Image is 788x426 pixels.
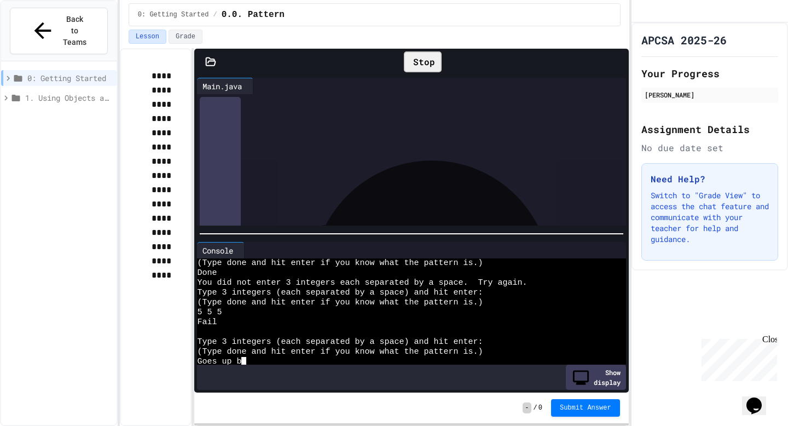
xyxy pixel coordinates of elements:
[197,298,483,308] span: (Type done and hit enter if you know what the pattern is.)
[197,80,247,92] div: Main.java
[169,30,202,44] button: Grade
[197,268,217,278] span: Done
[4,4,76,70] div: Chat with us now!Close
[197,337,483,347] span: Type 3 integers (each separated by a space) and hit enter:
[742,382,777,415] iframe: chat widget
[551,399,620,417] button: Submit Answer
[641,122,778,137] h2: Assignment Details
[197,242,245,258] div: Console
[138,10,209,19] span: 0: Getting Started
[197,245,239,256] div: Console
[197,258,483,268] span: (Type done and hit enter if you know what the pattern is.)
[538,404,542,412] span: 0
[27,72,112,84] span: 0: Getting Started
[197,308,222,318] span: 5 5 5
[697,335,777,381] iframe: chat widget
[197,318,217,327] span: Fail
[534,404,537,412] span: /
[10,8,108,54] button: Back to Teams
[404,51,442,72] div: Stop
[197,347,483,357] span: (Type done and hit enter if you know what the pattern is.)
[197,278,527,288] span: You did not enter 3 integers each separated by a space. Try again.
[641,32,727,48] h1: APCSA 2025-26
[523,402,531,413] span: -
[197,288,483,298] span: Type 3 integers (each separated by a space) and hit enter:
[566,365,626,390] div: Show display
[25,92,112,103] span: 1. Using Objects and Methods
[197,78,253,94] div: Main.java
[62,14,88,48] span: Back to Teams
[651,172,769,186] h3: Need Help?
[197,357,241,367] span: Goes up b
[645,90,775,100] div: [PERSON_NAME]
[641,141,778,154] div: No due date set
[222,8,285,21] span: 0.0. Pattern
[651,190,769,245] p: Switch to "Grade View" to access the chat feature and communicate with your teacher for help and ...
[129,30,166,44] button: Lesson
[641,66,778,81] h2: Your Progress
[560,404,611,412] span: Submit Answer
[213,10,217,19] span: /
